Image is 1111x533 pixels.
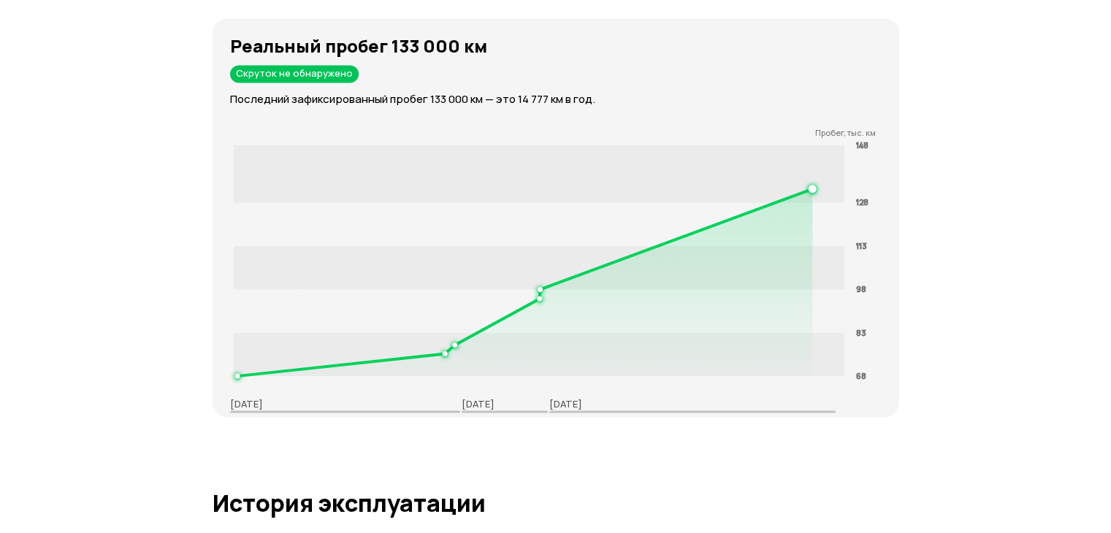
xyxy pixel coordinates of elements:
p: Последний зафиксированный пробег 133 000 км — это 14 777 км в год. [230,91,899,107]
p: [DATE] [462,397,495,410]
tspan: 83 [856,327,866,338]
p: [DATE] [549,397,582,410]
p: [DATE] [230,397,263,410]
tspan: 113 [856,240,867,251]
h1: История эксплуатации [213,490,899,516]
strong: Реальный пробег 133 000 км [230,34,487,58]
tspan: 68 [856,370,866,381]
tspan: 148 [856,139,868,150]
p: Пробег, тыс. км [230,128,876,138]
tspan: 98 [856,283,866,294]
tspan: 128 [856,196,868,207]
div: Скруток не обнаружено [230,65,359,83]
